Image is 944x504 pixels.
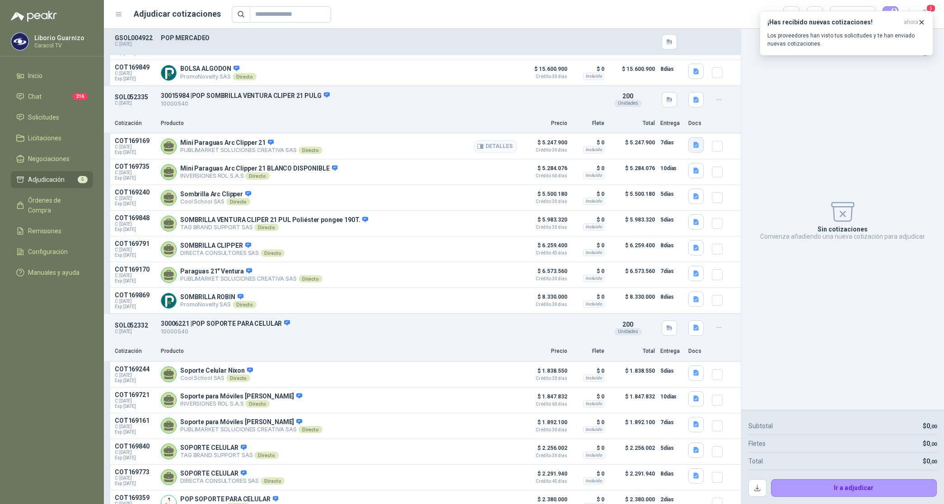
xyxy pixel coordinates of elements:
div: Directo [233,73,257,80]
span: 0 [926,422,937,430]
div: Incluido [583,375,604,382]
span: Crédito 30 días [522,302,567,307]
p: COT169773 [115,468,155,476]
p: COT169169 [115,137,155,144]
p: 5 días [660,214,683,225]
p: Sombrilla Arc Clipper [180,190,251,199]
p: $ 5.500.180 [522,189,567,204]
span: C: [DATE] [115,71,155,76]
p: INVERSIONES ROL S.A.S [180,172,337,180]
p: COT169840 [115,443,155,450]
p: $ 2.256.002 [522,443,567,458]
p: Sin cotizaciones [818,226,868,233]
span: Exp: [DATE] [115,378,155,384]
p: COT169791 [115,240,155,247]
p: $ 0 [573,417,604,428]
span: ,00 [930,424,937,430]
div: Directo [299,426,322,433]
span: 5 [926,4,936,13]
button: ¡Has recibido nuevas cotizaciones!ahora Los proveedores han visto tus solicitudes y te han enviad... [760,11,933,55]
p: Precio [522,347,567,356]
p: Cotización [115,347,155,356]
span: Inicio [28,71,42,81]
button: 0 [883,6,899,23]
div: Directo [233,301,257,308]
p: $ 1.847.832 [610,391,655,409]
span: 200 [622,92,633,100]
a: Negociaciones [11,150,93,167]
span: Crédito 45 días [522,479,567,484]
span: C: [DATE] [115,398,155,404]
div: Incluido [583,146,604,153]
p: $ 6.259.400 [522,240,567,255]
p: Soporte para Móviles [PERSON_NAME] [180,393,302,401]
p: $ 8.330.000 [610,291,655,310]
h1: Adjudicar cotizaciones [134,8,221,20]
p: TAG BRAND SUPPORT SAS [180,224,368,231]
span: C: [DATE] [115,299,155,304]
p: C: [DATE] [115,42,155,47]
div: Directo [299,147,322,154]
p: SOL052332 [115,322,155,329]
span: Crédito 30 días [522,453,567,458]
p: Producto [161,347,517,356]
span: Exp: [DATE] [115,404,155,409]
img: Logo peakr [11,11,57,22]
p: $ 0 [573,189,604,199]
div: Directo [226,198,250,205]
p: $ 2.291.940 [522,468,567,484]
p: Cool School SAS [180,375,253,382]
span: 5 [78,176,88,183]
span: Exp: [DATE] [115,430,155,435]
span: Crédito 60 días [522,402,567,407]
p: 8 días [660,468,683,479]
p: 7 días [660,137,683,148]
span: Solicitudes [28,112,59,122]
span: Crédito 30 días [522,199,567,204]
span: Licitaciones [28,133,61,143]
span: Exp: [DATE] [115,227,155,232]
span: ,00 [930,441,937,447]
span: C: [DATE] [115,222,155,227]
p: PromoNovelty SAS [180,301,257,308]
div: Incluido [583,249,604,256]
span: Exp: [DATE] [115,253,155,258]
p: $ 15.600.900 [522,64,567,79]
p: $ 0 [573,391,604,402]
p: $ 0 [573,240,604,251]
a: Adjudicación5 [11,171,93,188]
div: Incluido [583,452,604,459]
img: Company Logo [161,65,176,80]
span: Crédito 30 días [522,148,567,153]
span: C: [DATE] [115,170,155,176]
div: Incluido [583,477,604,485]
div: Directo [261,250,285,257]
p: $ 0 [573,365,604,376]
p: $ 0 [573,214,604,225]
p: C: [DATE] [115,101,155,106]
span: C: [DATE] [115,450,155,455]
p: $ 6.573.560 [610,266,655,284]
p: $ 0 [573,291,604,302]
div: Incluido [583,275,604,282]
span: C: [DATE] [115,373,155,378]
span: 0 [926,440,937,447]
div: Incluido [583,426,604,433]
p: Total [748,456,763,466]
p: $ 0 [573,443,604,453]
a: Chat216 [11,88,93,105]
p: Flete [573,119,604,128]
span: Crédito 30 días [522,74,567,79]
span: Crédito 30 días [522,225,567,230]
p: $ 0 [573,137,604,148]
span: Exp: [DATE] [115,304,155,310]
p: COT169359 [115,494,155,501]
span: Órdenes de Compra [28,195,84,215]
p: PUBLIMARKET SOLUCIONES CREATIVA SAS [180,147,322,154]
span: 200 [622,321,633,328]
p: 10 días [660,163,683,174]
span: Crédito 30 días [522,428,567,432]
p: $ 5.284.076 [522,163,567,178]
p: $ 2.256.002 [610,443,655,461]
p: PromoNovelty SAS [180,73,257,80]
